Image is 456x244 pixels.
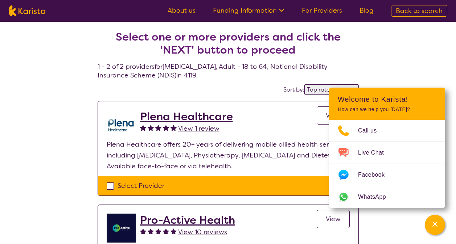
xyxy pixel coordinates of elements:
img: fullstar [140,125,146,131]
img: fullstar [155,228,161,234]
a: Back to search [391,5,447,17]
img: Karista logo [9,5,45,16]
a: View 1 review [178,123,219,134]
label: Sort by: [283,86,304,93]
img: ehd3j50wdk7ycqmad0oe.png [107,110,136,139]
span: Back to search [396,7,443,15]
img: fullstar [148,228,154,234]
p: Plena Healthcare offers 20+ years of delivering mobile allied health services, including [MEDICAL... [107,139,350,172]
a: Web link opens in a new tab. [329,186,445,208]
img: fullstar [163,228,169,234]
span: Call us [358,125,386,136]
a: View 10 reviews [178,227,227,237]
span: View [326,215,341,223]
a: View [317,210,350,228]
a: For Providers [302,6,342,15]
p: How can we help you [DATE]? [338,106,436,113]
img: fullstar [171,228,177,234]
span: View 10 reviews [178,228,227,236]
div: Channel Menu [329,88,445,208]
img: fullstar [155,125,161,131]
span: View 1 review [178,124,219,133]
ul: Choose channel [329,120,445,208]
button: Channel Menu [425,215,445,235]
span: View [326,111,341,120]
a: About us [168,6,196,15]
a: Pro-Active Health [140,214,235,227]
img: fullstar [163,125,169,131]
h2: Welcome to Karista! [338,95,436,104]
a: Blog [360,6,374,15]
img: jdgr5huzsaqxc1wfufya.png [107,214,136,243]
span: WhatsApp [358,192,395,202]
h4: 1 - 2 of 2 providers for [MEDICAL_DATA] , Adult - 18 to 64 , National Disability Insurance Scheme... [98,13,359,80]
span: Facebook [358,169,393,180]
a: View [317,106,350,125]
a: Funding Information [213,6,284,15]
img: fullstar [171,125,177,131]
span: Live Chat [358,147,393,158]
h2: Select one or more providers and click the 'NEXT' button to proceed [106,30,350,56]
a: Plena Healthcare [140,110,233,123]
img: fullstar [140,228,146,234]
img: fullstar [148,125,154,131]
